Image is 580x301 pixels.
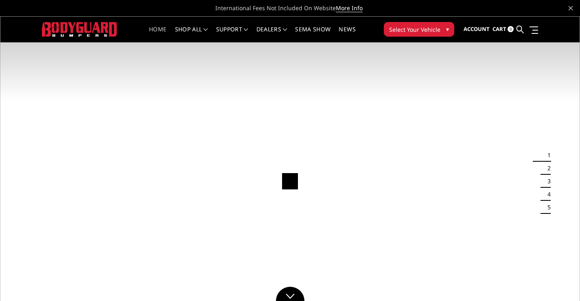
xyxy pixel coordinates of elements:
[42,22,118,37] img: BODYGUARD BUMPERS
[508,26,514,32] span: 0
[543,175,551,188] button: 3 of 5
[295,26,330,42] a: SEMA Show
[175,26,208,42] a: shop all
[389,25,440,34] span: Select Your Vehicle
[492,18,514,40] a: Cart 0
[543,162,551,175] button: 2 of 5
[384,22,454,37] button: Select Your Vehicle
[336,4,363,12] a: More Info
[256,26,287,42] a: Dealers
[339,26,355,42] a: News
[464,25,490,33] span: Account
[543,201,551,214] button: 5 of 5
[446,25,449,33] span: ▾
[543,188,551,201] button: 4 of 5
[543,149,551,162] button: 1 of 5
[464,18,490,40] a: Account
[149,26,166,42] a: Home
[276,287,304,301] a: Click to Down
[492,25,506,33] span: Cart
[216,26,248,42] a: Support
